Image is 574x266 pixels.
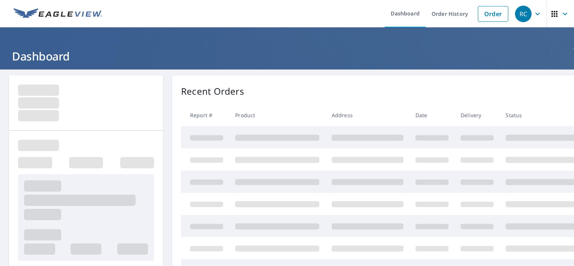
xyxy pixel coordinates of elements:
[14,8,102,20] img: EV Logo
[181,104,229,126] th: Report #
[455,104,500,126] th: Delivery
[326,104,409,126] th: Address
[515,6,532,22] div: RC
[478,6,508,22] a: Order
[9,48,565,64] h1: Dashboard
[409,104,455,126] th: Date
[229,104,325,126] th: Product
[181,85,244,98] p: Recent Orders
